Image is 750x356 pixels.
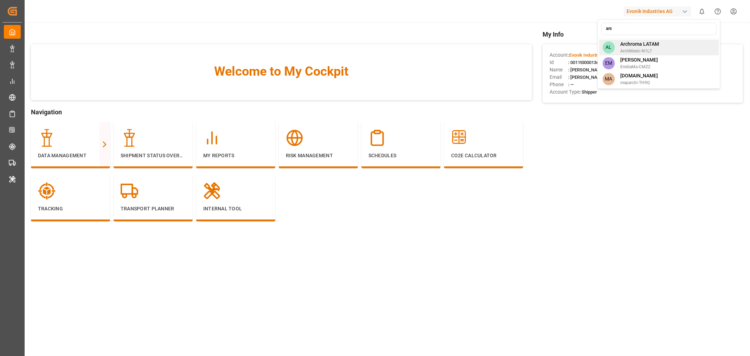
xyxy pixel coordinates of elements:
[620,64,658,70] span: EmiliaMa-CMZ2
[620,80,658,86] span: maparchi-TH9Q
[620,40,659,48] span: Archroma LATAM
[602,57,615,69] span: EM
[620,56,658,64] span: [PERSON_NAME]
[620,72,658,80] span: [DOMAIN_NAME]
[602,73,615,85] span: MA
[601,23,716,35] input: Search an account...
[602,41,615,53] span: AL
[620,48,659,54] span: ArchMexic-N1L7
